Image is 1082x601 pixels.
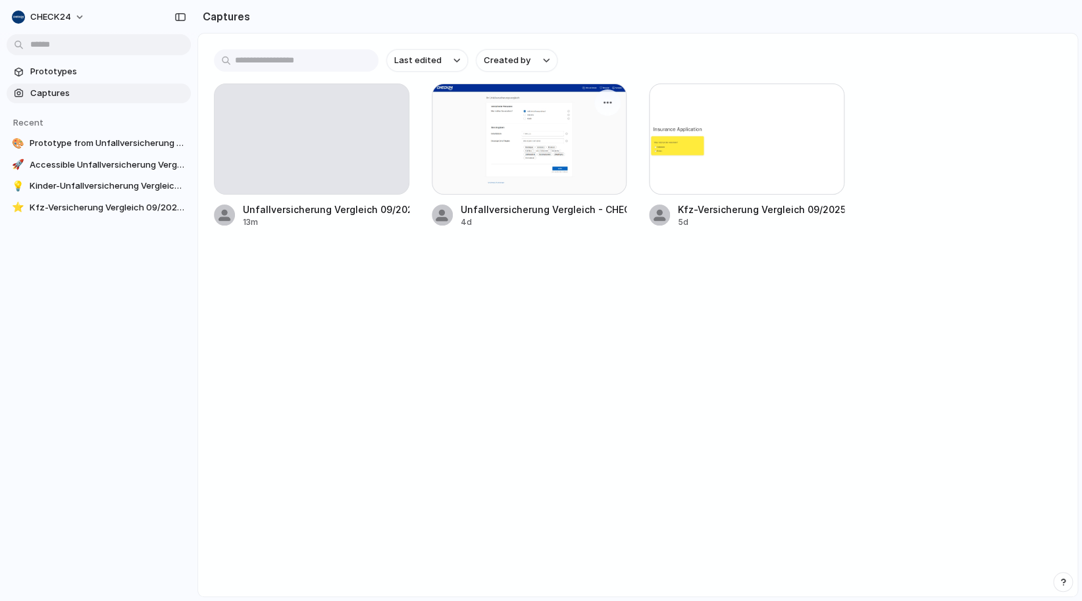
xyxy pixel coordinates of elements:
a: 🚀Accessible Unfallversicherung Vergleich Layout [7,155,191,175]
div: 4d [461,216,627,228]
a: Prototypes [7,62,191,82]
div: 5d [678,216,844,228]
span: Prototype from Unfallversicherung Vergleich - CHECK24 [30,137,186,150]
span: CHECK24 [30,11,71,24]
span: Kfz-Versicherung Vergleich 09/2025 - Versicherungsauswahl [30,201,186,214]
a: 💡Kinder-Unfallversicherung Vergleich - CHECK24 [7,176,191,196]
span: Accessible Unfallversicherung Vergleich Layout [30,158,186,172]
span: Kinder-Unfallversicherung Vergleich - CHECK24 [30,180,186,193]
button: CHECK24 [7,7,91,28]
h2: Captures [197,9,250,24]
div: 💡 [12,180,24,193]
a: 🎨Prototype from Unfallversicherung Vergleich - CHECK24 [7,133,191,153]
div: 🚀 [12,158,24,172]
span: Last edited [394,54,442,67]
div: 13m [243,216,409,228]
div: ⭐ [12,201,24,214]
div: Unfallversicherung Vergleich - CHECK24 [461,203,627,216]
a: Captures [7,84,191,103]
span: Recent [13,117,43,128]
span: Prototypes [30,65,186,78]
div: 🎨 [12,137,24,150]
button: Created by [476,49,557,72]
button: Last edited [386,49,468,72]
div: Unfallversicherung Vergleich 09/2025 [243,203,409,216]
span: Created by [484,54,530,67]
span: Captures [30,87,186,100]
a: ⭐Kfz-Versicherung Vergleich 09/2025 - Versicherungsauswahl [7,198,191,218]
div: Kfz-Versicherung Vergleich 09/2025 [678,203,844,216]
